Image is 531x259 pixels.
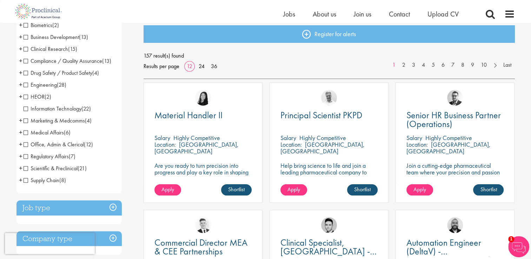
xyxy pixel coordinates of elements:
span: + [19,163,22,173]
a: Upload CV [427,9,459,19]
span: (2) [45,93,51,100]
a: Apply [280,184,307,195]
span: HEOR [24,93,51,100]
a: 12 [184,62,195,70]
span: (12) [84,141,93,148]
span: Engineering [24,81,66,88]
span: Location: [406,140,428,148]
h3: Job type [16,200,122,215]
span: Drug Safety / Product Safety [24,69,92,77]
span: Marketing & Medcomms [24,117,85,124]
span: (22) [81,105,91,112]
span: Senior HR Business Partner (Operations) [406,109,501,130]
span: Biometrics [24,21,59,29]
a: About us [313,9,336,19]
span: Marketing & Medcomms [24,117,92,124]
a: 2 [399,61,409,69]
span: Compliance / Quality Assurance [24,57,102,65]
span: + [19,139,22,150]
span: Scientific & Preclinical [24,165,87,172]
span: Location: [280,140,302,148]
span: 1 [508,236,514,242]
a: 4 [418,61,429,69]
span: Salary [406,134,422,142]
a: Joshua Bye [321,90,337,106]
span: Information Technology [24,105,81,112]
span: Apply [413,186,426,193]
span: + [19,44,22,54]
span: Supply Chain [24,177,59,184]
a: 10 [477,61,490,69]
a: Join us [354,9,371,19]
a: 6 [438,61,448,69]
span: Clinical Research [24,45,68,53]
a: Contact [389,9,410,19]
span: Scientific & Preclinical [24,165,78,172]
span: Clinical Research [24,45,77,53]
p: Highly Competitive [173,134,220,142]
span: HEOR [24,93,45,100]
span: + [19,79,22,90]
p: Help bring science to life and join a leading pharmaceutical company to play a key role in delive... [280,162,378,195]
h3: Company type [16,231,122,246]
p: Highly Competitive [425,134,472,142]
a: Jordan Kiely [447,217,463,233]
a: 5 [428,61,438,69]
span: (13) [102,57,111,65]
a: 3 [409,61,419,69]
a: Register for alerts [144,25,515,43]
span: Regulatory Affairs [24,153,75,160]
img: Nicolas Daniel [195,217,211,233]
p: [GEOGRAPHIC_DATA], [GEOGRAPHIC_DATA] [280,140,365,155]
a: Shortlist [347,184,378,195]
span: Biometrics [24,21,52,29]
a: 8 [458,61,468,69]
img: Niklas Kaminski [447,90,463,106]
span: (2) [52,21,59,29]
a: 24 [196,62,207,70]
span: Location: [154,140,176,148]
p: Join a cutting-edge pharmaceutical team where your precision and passion for quality will help sh... [406,162,504,189]
a: Senior HR Business Partner (Operations) [406,111,504,128]
a: 7 [448,61,458,69]
span: Supply Chain [24,177,66,184]
span: + [19,32,22,42]
a: Automation Engineer (DeltaV) - [GEOGRAPHIC_DATA] [406,238,504,256]
span: Salary [154,134,170,142]
p: [GEOGRAPHIC_DATA], [GEOGRAPHIC_DATA] [154,140,239,155]
span: (4) [92,69,99,77]
span: Medical Affairs [24,129,71,136]
a: Shortlist [221,184,252,195]
a: Material Handler II [154,111,252,120]
span: Office, Admin & Clerical [24,141,93,148]
span: Material Handler II [154,109,223,121]
span: 157 result(s) found [144,51,515,61]
a: Numhom Sudsok [195,90,211,106]
span: Drug Safety / Product Safety [24,69,99,77]
span: Office, Admin & Clerical [24,141,84,148]
span: (28) [57,81,66,88]
span: (8) [59,177,66,184]
iframe: reCAPTCHA [5,233,95,254]
img: Connor Lynes [321,217,337,233]
span: (21) [78,165,87,172]
span: Business Development [24,33,88,41]
span: (7) [69,153,75,160]
a: 36 [208,62,220,70]
span: (13) [79,33,88,41]
a: Last [500,61,515,69]
span: + [19,115,22,126]
span: Medical Affairs [24,129,64,136]
span: Salary [280,134,296,142]
a: Jobs [283,9,295,19]
span: + [19,127,22,138]
span: Apply [161,186,174,193]
a: 9 [467,61,478,69]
